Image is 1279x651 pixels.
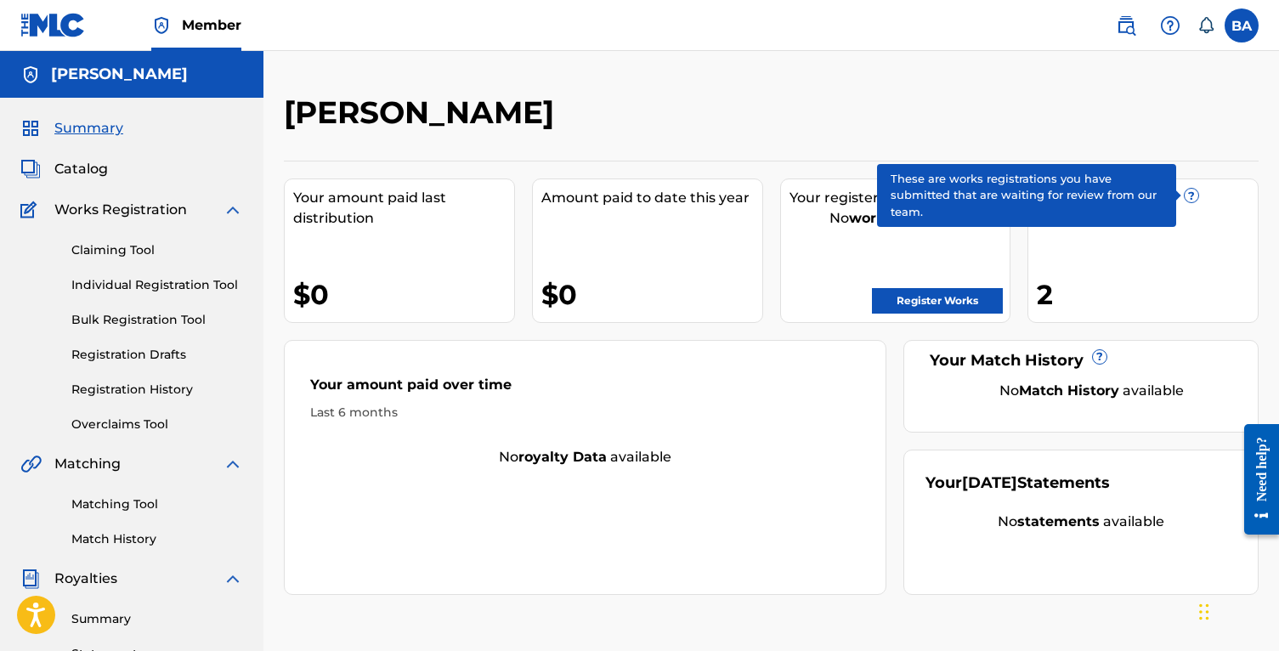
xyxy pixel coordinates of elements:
[20,159,41,179] img: Catalog
[71,276,243,294] a: Individual Registration Tool
[151,15,172,36] img: Top Rightsholder
[293,275,514,314] div: $0
[182,15,241,35] span: Member
[293,188,514,229] div: Your amount paid last distribution
[849,210,892,226] strong: works
[71,495,243,513] a: Matching Tool
[223,569,243,589] img: expand
[1231,410,1279,547] iframe: Resource Center
[1019,382,1119,399] strong: Match History
[541,275,762,314] div: $0
[1037,275,1258,314] div: 2
[1116,15,1136,36] img: search
[20,118,123,139] a: SummarySummary
[20,569,41,589] img: Royalties
[925,472,1110,495] div: Your Statements
[1185,189,1198,202] span: ?
[1225,8,1259,42] div: User Menu
[1199,586,1209,637] div: Drag
[518,449,607,465] strong: royalty data
[1197,17,1214,34] div: Notifications
[789,208,1010,229] div: No submitted
[20,200,42,220] img: Works Registration
[872,288,1003,314] a: Register Works
[20,118,41,139] img: Summary
[284,93,563,132] h2: [PERSON_NAME]
[54,159,108,179] span: Catalog
[71,346,243,364] a: Registration Drafts
[1109,8,1143,42] a: Public Search
[310,375,860,404] div: Your amount paid over time
[789,188,1010,208] div: Your registered works
[54,118,123,139] span: Summary
[71,610,243,628] a: Summary
[1017,513,1100,529] strong: statements
[310,404,860,422] div: Last 6 months
[71,311,243,329] a: Bulk Registration Tool
[20,159,108,179] a: CatalogCatalog
[51,65,188,84] h5: Evan Anderton
[54,454,121,474] span: Matching
[54,569,117,589] span: Royalties
[1153,8,1187,42] div: Help
[1037,188,1258,208] div: Your pending works
[223,200,243,220] img: expand
[20,13,86,37] img: MLC Logo
[541,188,762,208] div: Amount paid to date this year
[285,447,886,467] div: No available
[1093,350,1106,364] span: ?
[71,381,243,399] a: Registration History
[20,454,42,474] img: Matching
[1160,15,1180,36] img: help
[1194,569,1279,651] iframe: Chat Widget
[54,200,187,220] span: Works Registration
[71,530,243,548] a: Match History
[71,416,243,433] a: Overclaims Tool
[947,381,1237,401] div: No available
[71,241,243,259] a: Claiming Tool
[962,473,1017,492] span: [DATE]
[20,65,41,85] img: Accounts
[925,349,1237,372] div: Your Match History
[925,512,1237,532] div: No available
[223,454,243,474] img: expand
